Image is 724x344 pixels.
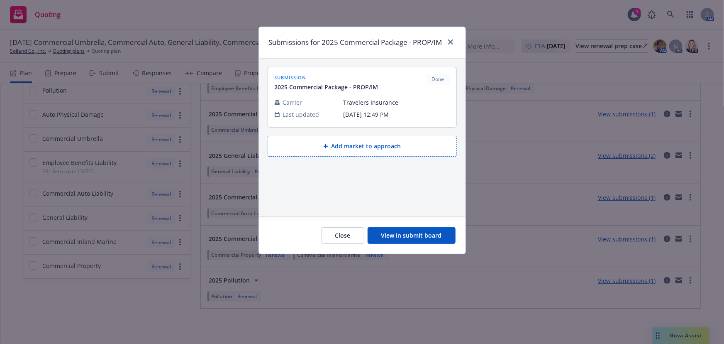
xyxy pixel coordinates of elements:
span: Carrier [283,98,302,107]
button: View in submit board [368,227,456,244]
h1: Submissions for 2025 Commercial Package - PROP/IM [269,37,442,48]
span: Done [430,76,446,83]
button: Close [322,227,364,244]
span: [DATE] 12:49 PM [344,110,450,119]
span: Travelers Insurance [344,98,450,107]
button: Add market to approach [268,136,457,157]
span: 2025 Commercial Package - PROP/IM [275,83,378,91]
a: close [446,37,456,47]
span: Last updated [283,110,319,119]
span: submission [275,74,378,81]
